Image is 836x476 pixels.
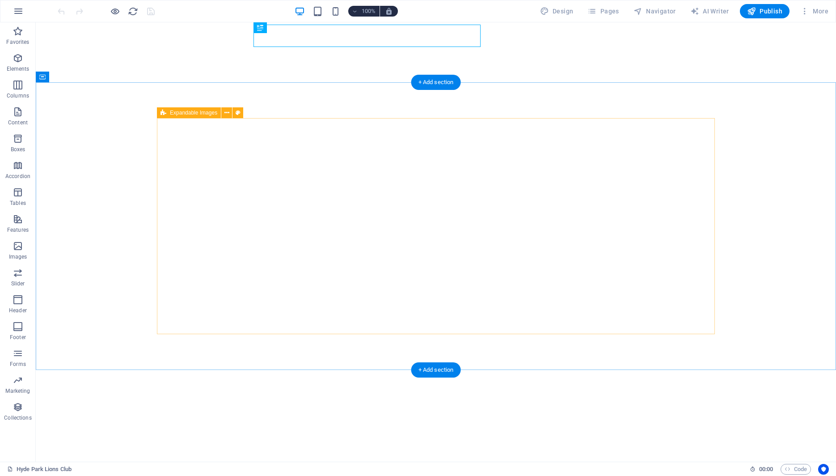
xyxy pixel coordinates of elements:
[411,75,461,90] div: + Add section
[759,464,773,475] span: 00 00
[362,6,376,17] h6: 100%
[7,92,29,99] p: Columns
[11,146,25,153] p: Boxes
[10,200,26,207] p: Tables
[818,464,829,475] button: Usercentrics
[633,7,676,16] span: Navigator
[781,464,811,475] button: Code
[128,6,138,17] i: Reload page
[6,38,29,46] p: Favorites
[9,253,27,260] p: Images
[127,6,138,17] button: reload
[536,4,577,18] button: Design
[630,4,680,18] button: Navigator
[8,119,28,126] p: Content
[7,464,72,475] a: Click to cancel selection. Double-click to open Pages
[110,6,120,17] button: Click here to leave preview mode and continue editing
[765,466,767,472] span: :
[785,464,807,475] span: Code
[750,464,773,475] h6: Session time
[10,334,26,341] p: Footer
[7,226,29,234] p: Features
[800,7,828,16] span: More
[10,361,26,368] p: Forms
[797,4,832,18] button: More
[540,7,574,16] span: Design
[385,7,393,15] i: On resize automatically adjust zoom level to fit chosen device.
[584,4,622,18] button: Pages
[690,7,729,16] span: AI Writer
[348,6,380,17] button: 100%
[747,7,782,16] span: Publish
[740,4,790,18] button: Publish
[587,7,619,16] span: Pages
[5,387,30,395] p: Marketing
[687,4,733,18] button: AI Writer
[9,307,27,314] p: Header
[11,280,25,287] p: Slider
[536,4,577,18] div: Design (Ctrl+Alt+Y)
[411,362,461,378] div: + Add section
[170,110,217,115] span: Expandable Images
[7,65,30,72] p: Elements
[5,173,30,180] p: Accordion
[4,414,31,421] p: Collections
